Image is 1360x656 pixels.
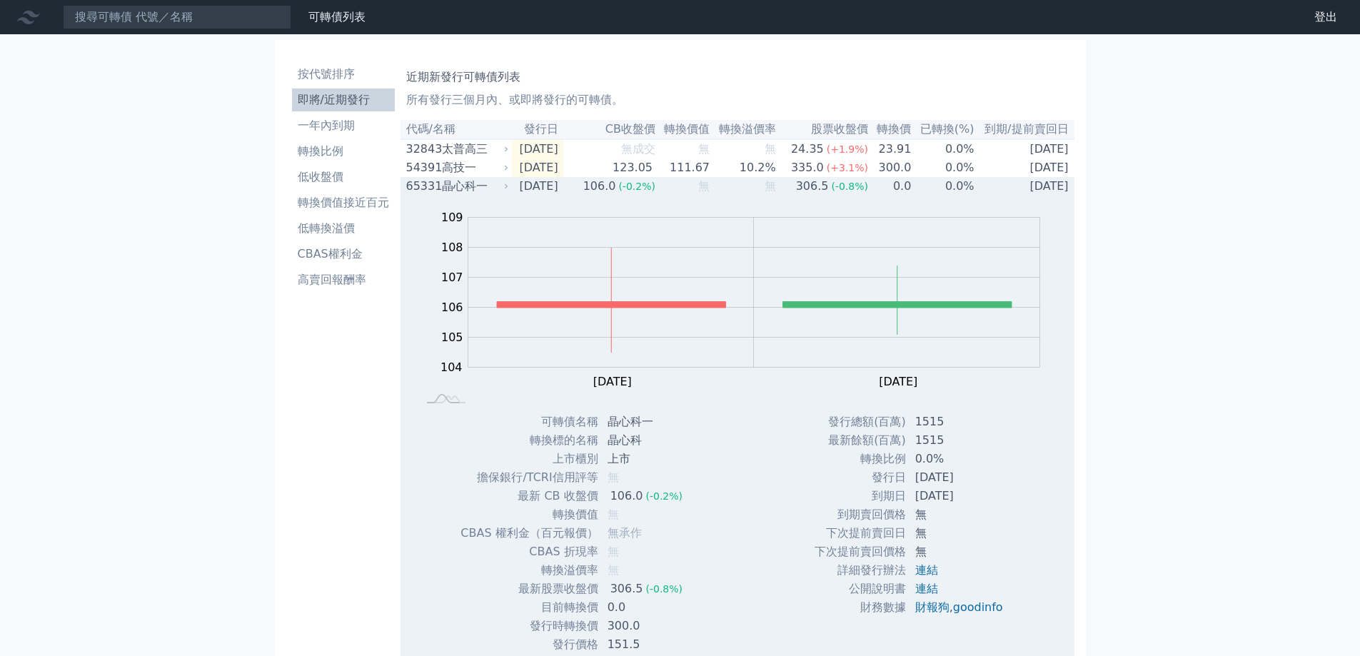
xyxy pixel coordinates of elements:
td: 下次提前賣回價格 [814,543,907,561]
td: 目前轉換價 [460,598,598,617]
td: 轉換比例 [814,450,907,468]
span: 無成交 [621,142,655,156]
tspan: 105 [441,330,463,344]
td: 1515 [907,413,1014,431]
li: 高賣回報酬率 [292,271,395,288]
div: 106.0 [580,178,619,195]
td: 0.0 [869,177,912,196]
a: 連結 [915,563,938,577]
th: 轉換價值 [656,120,710,139]
a: 一年內到期 [292,114,395,137]
td: CBAS 權利金（百元報價） [460,524,598,543]
span: (-0.2%) [618,181,655,192]
g: Chart [433,211,1062,388]
td: 財務數據 [814,598,907,617]
span: (-0.8%) [645,583,682,595]
td: [DATE] [907,468,1014,487]
span: 無 [765,142,776,156]
td: 無 [907,543,1014,561]
td: 1515 [907,431,1014,450]
td: 0.0% [912,158,974,177]
span: 無 [608,563,619,577]
a: 高賣回報酬率 [292,268,395,291]
li: 轉換比例 [292,143,395,160]
a: 登出 [1303,6,1349,29]
tspan: 109 [441,211,463,224]
span: 無承作 [608,526,642,540]
a: 低收盤價 [292,166,395,188]
td: [DATE] [512,158,564,177]
td: 300.0 [869,158,912,177]
th: 已轉換(%) [912,120,974,139]
tspan: [DATE] [593,375,632,388]
span: (+3.1%) [827,162,868,173]
td: 到期賣回價格 [814,505,907,524]
tspan: 106 [441,301,463,314]
div: 太普高三 [442,141,506,158]
div: 高技一 [442,159,506,176]
a: 低轉換溢價 [292,217,395,240]
td: 轉換標的名稱 [460,431,598,450]
span: 無 [698,179,710,193]
td: 0.0 [599,598,694,617]
div: 106.0 [608,488,646,505]
div: 306.5 [608,580,646,597]
iframe: Chat Widget [1289,587,1360,656]
td: 發行總額(百萬) [814,413,907,431]
td: 111.67 [656,158,710,177]
td: [DATE] [512,139,564,158]
div: 聊天小工具 [1289,587,1360,656]
th: 發行日 [512,120,564,139]
div: 54391 [406,159,438,176]
li: 轉換價值接近百元 [292,194,395,211]
div: 24.35 [788,141,827,158]
td: 發行時轉換價 [460,617,598,635]
li: 按代號排序 [292,66,395,83]
p: 所有發行三個月內、或即將發行的可轉債。 [406,91,1069,109]
td: 0.0% [912,139,974,158]
a: 轉換比例 [292,140,395,163]
td: 300.0 [599,617,694,635]
td: 擔保銀行/TCRI信用評等 [460,468,598,487]
td: [DATE] [512,177,564,196]
td: 詳細發行辦法 [814,561,907,580]
input: 搜尋可轉債 代號／名稱 [63,5,291,29]
a: goodinfo [953,600,1003,614]
td: [DATE] [975,158,1074,177]
div: 306.5 [793,178,832,195]
td: 發行價格 [460,635,598,654]
th: 轉換價 [869,120,912,139]
li: 一年內到期 [292,117,395,134]
th: 轉換溢價率 [710,120,777,139]
tspan: 104 [440,360,463,374]
li: 低轉換溢價 [292,220,395,237]
td: [DATE] [975,177,1074,196]
td: 最新餘額(百萬) [814,431,907,450]
td: 可轉債名稱 [460,413,598,431]
td: 10.2% [710,158,777,177]
div: 123.05 [610,159,655,176]
a: 按代號排序 [292,63,395,86]
li: 即將/近期發行 [292,91,395,109]
tspan: [DATE] [879,375,917,388]
td: 下次提前賣回日 [814,524,907,543]
td: 到期日 [814,487,907,505]
h1: 近期新發行可轉債列表 [406,69,1069,86]
div: 335.0 [788,159,827,176]
td: 0.0% [912,177,974,196]
tspan: 107 [441,271,463,284]
td: 轉換價值 [460,505,598,524]
td: 最新股票收盤價 [460,580,598,598]
div: 晶心科一 [442,178,506,195]
li: CBAS權利金 [292,246,395,263]
td: , [907,598,1014,617]
a: 財報狗 [915,600,950,614]
a: 可轉債列表 [308,10,366,24]
td: 公開說明書 [814,580,907,598]
th: 到期/提前賣回日 [975,120,1074,139]
span: (-0.2%) [645,490,682,502]
td: 最新 CB 收盤價 [460,487,598,505]
span: 無 [608,508,619,521]
a: 連結 [915,582,938,595]
span: 無 [608,545,619,558]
